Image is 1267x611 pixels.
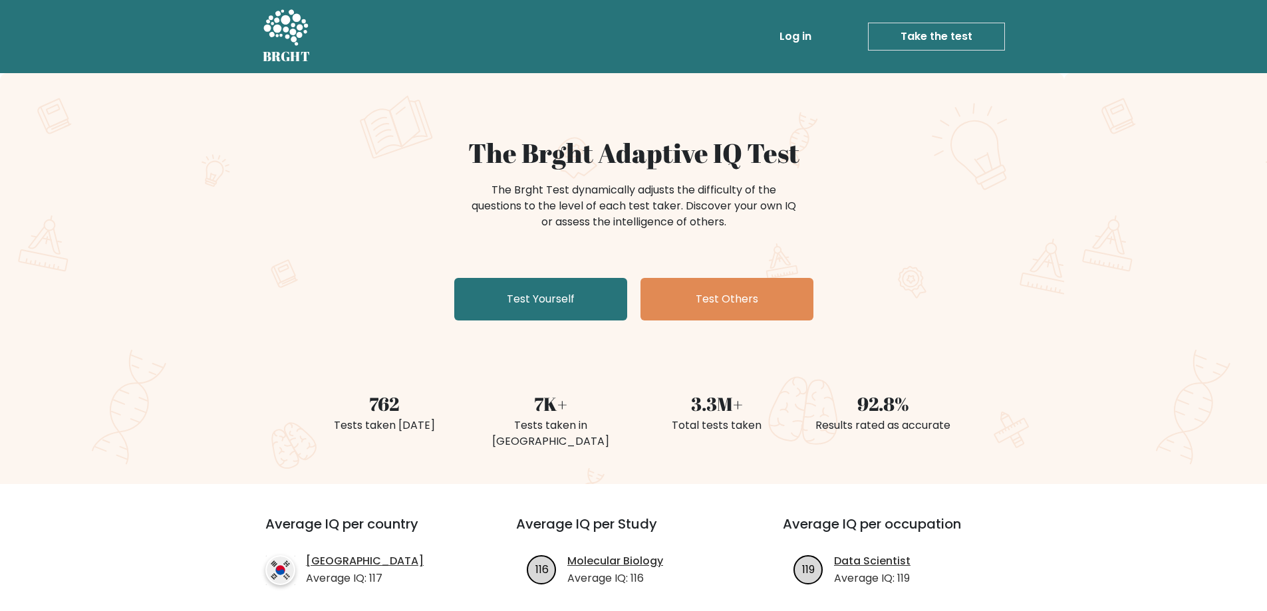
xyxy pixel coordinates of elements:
a: Test Others [640,278,813,320]
text: 116 [535,561,549,576]
div: Tests taken [DATE] [309,418,460,433]
a: Molecular Biology [567,553,663,569]
img: country [265,555,295,585]
text: 119 [802,561,815,576]
p: Average IQ: 117 [306,570,424,586]
div: Tests taken in [GEOGRAPHIC_DATA] [476,418,626,449]
div: 92.8% [808,390,958,418]
a: BRGHT [263,5,311,68]
div: 3.3M+ [642,390,792,418]
div: 7K+ [476,390,626,418]
div: Results rated as accurate [808,418,958,433]
div: 762 [309,390,460,418]
a: Data Scientist [834,553,911,569]
h3: Average IQ per occupation [783,516,1018,548]
div: Total tests taken [642,418,792,433]
h3: Average IQ per Study [516,516,751,548]
div: The Brght Test dynamically adjusts the difficulty of the questions to the level of each test take... [468,182,800,230]
a: Log in [774,23,817,50]
a: Take the test [868,23,1005,51]
a: [GEOGRAPHIC_DATA] [306,553,424,569]
p: Average IQ: 116 [567,570,663,586]
a: Test Yourself [454,278,627,320]
p: Average IQ: 119 [834,570,911,586]
h1: The Brght Adaptive IQ Test [309,137,958,169]
h3: Average IQ per country [265,516,468,548]
h5: BRGHT [263,49,311,64]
